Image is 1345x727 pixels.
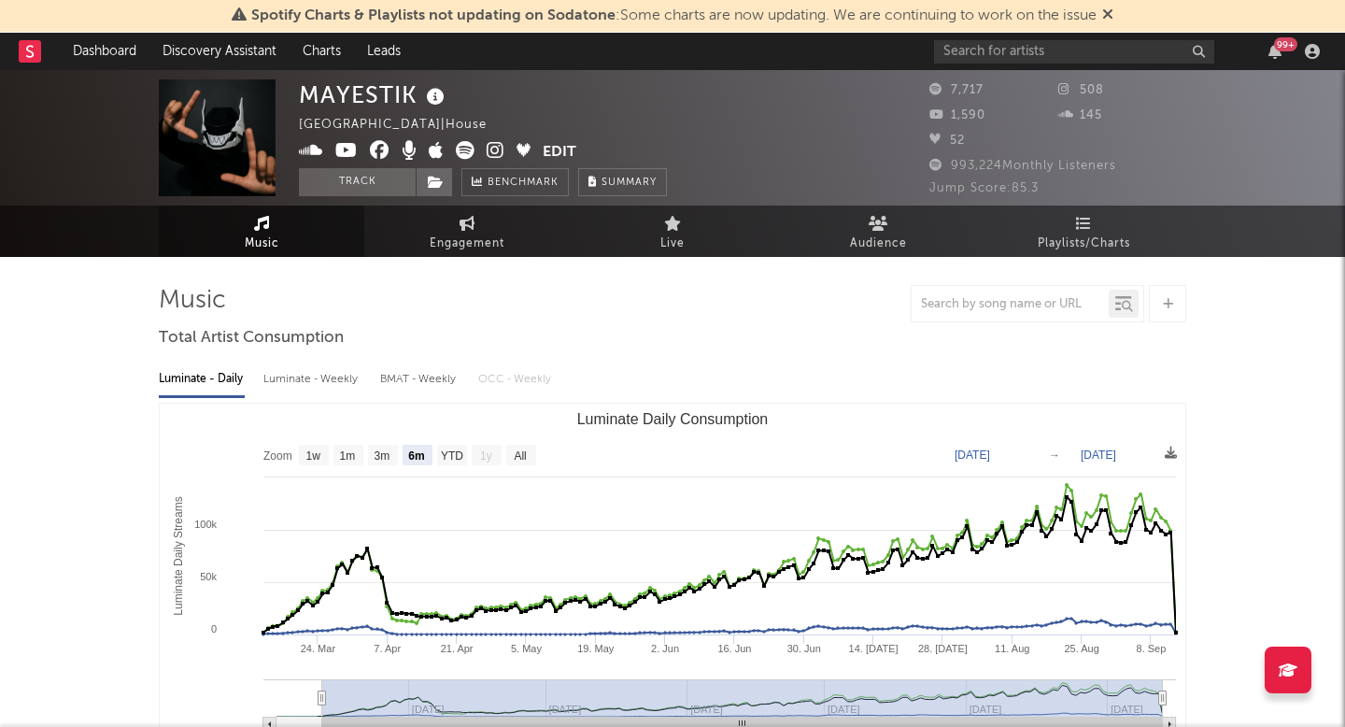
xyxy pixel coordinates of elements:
[200,571,217,582] text: 50k
[850,233,907,255] span: Audience
[1102,8,1113,23] span: Dismiss
[929,160,1116,172] span: 993,224 Monthly Listeners
[251,8,1097,23] span: : Some charts are now updating. We are continuing to work on the issue
[149,33,290,70] a: Discovery Assistant
[1049,449,1060,462] text: →
[408,449,424,463] text: 6m
[1064,643,1098,654] text: 25. Aug
[717,643,751,654] text: 16. Jun
[577,411,769,427] text: Luminate Daily Consumption
[570,206,775,257] a: Live
[1137,643,1167,654] text: 8. Sep
[651,643,679,654] text: 2. Jun
[263,363,361,395] div: Luminate - Weekly
[263,449,292,463] text: Zoom
[918,643,968,654] text: 28. [DATE]
[543,141,576,164] button: Edit
[306,449,321,463] text: 1w
[290,33,354,70] a: Charts
[660,233,685,255] span: Live
[251,8,616,23] span: Spotify Charts & Playlists not updating on Sodatone
[159,327,344,349] span: Total Artist Consumption
[159,206,364,257] a: Music
[514,449,526,463] text: All
[354,33,414,70] a: Leads
[849,643,899,654] text: 14. [DATE]
[1058,109,1102,121] span: 145
[194,519,217,530] text: 100k
[364,206,570,257] a: Engagement
[787,643,821,654] text: 30. Jun
[375,449,390,463] text: 3m
[159,363,245,395] div: Luminate - Daily
[929,84,984,96] span: 7,717
[211,623,217,634] text: 0
[380,363,460,395] div: BMAT - Weekly
[488,172,559,194] span: Benchmark
[430,233,504,255] span: Engagement
[912,297,1109,312] input: Search by song name or URL
[929,135,965,147] span: 52
[578,168,667,196] button: Summary
[441,643,474,654] text: 21. Apr
[1081,449,1116,462] text: [DATE]
[299,79,449,110] div: MAYESTIK
[299,114,508,136] div: [GEOGRAPHIC_DATA] | House
[1058,84,1104,96] span: 508
[995,643,1029,654] text: 11. Aug
[299,168,416,196] button: Track
[480,449,492,463] text: 1y
[775,206,981,257] a: Audience
[340,449,356,463] text: 1m
[1268,44,1281,59] button: 99+
[929,109,985,121] span: 1,590
[602,178,657,188] span: Summary
[301,643,336,654] text: 24. Mar
[172,496,185,615] text: Luminate Daily Streams
[461,168,569,196] a: Benchmark
[929,182,1039,194] span: Jump Score: 85.3
[981,206,1186,257] a: Playlists/Charts
[955,449,990,462] text: [DATE]
[511,643,543,654] text: 5. May
[577,643,615,654] text: 19. May
[934,40,1214,64] input: Search for artists
[60,33,149,70] a: Dashboard
[1038,233,1130,255] span: Playlists/Charts
[245,233,279,255] span: Music
[441,449,463,463] text: YTD
[374,643,401,654] text: 7. Apr
[1274,37,1297,51] div: 99 +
